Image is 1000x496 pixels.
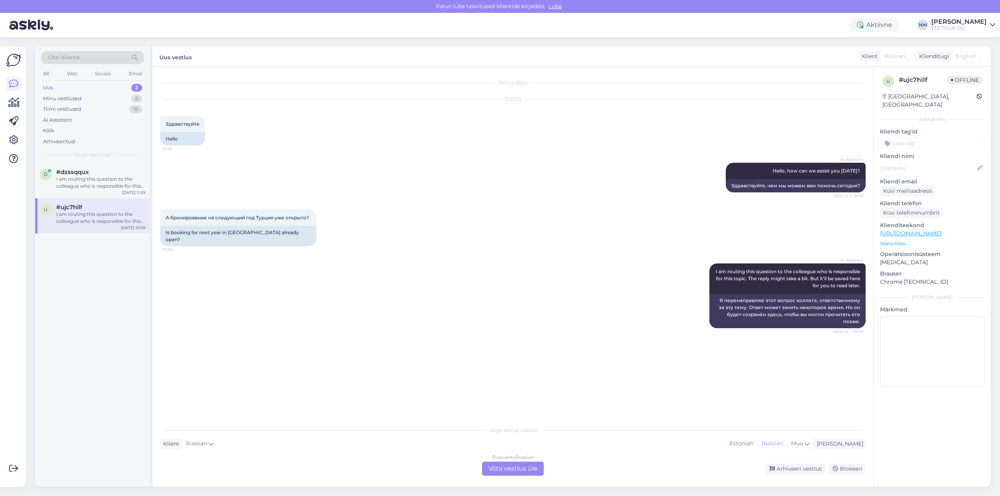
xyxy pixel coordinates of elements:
[41,69,50,79] div: All
[859,52,878,60] div: Klient
[56,211,145,225] div: I am routing this question to the colleague who is responsible for this topic. The reply might ta...
[880,250,984,258] p: Operatsioonisüsteem
[44,171,48,177] span: d
[880,270,984,278] p: Brauser
[75,151,111,158] span: Uued vestlused
[160,96,866,103] div: [DATE]
[129,105,142,113] div: 16
[43,138,75,146] div: Arhiveeritud
[880,152,984,160] p: Kliendi nimi
[880,116,984,123] div: Kliendi info
[880,258,984,267] p: [MEDICAL_DATA]
[186,439,207,448] span: Russian
[127,69,144,79] div: Email
[726,179,866,192] div: Здравствуйте, чем мы можем вам помочь сегодня?
[880,178,984,186] p: Kliendi email
[166,215,309,220] span: А бронирование на следующий год Турция уже открыто?
[931,19,987,25] div: [PERSON_NAME]
[709,294,866,328] div: Я перенаправляю этот вопрос коллеге, ответственному за эту тему. Ответ может занять некоторое вре...
[43,127,54,135] div: Kõik
[6,53,21,68] img: Askly Logo
[93,69,112,79] div: Socials
[765,464,825,474] div: Arhiveeri vestlus
[160,79,866,86] div: Vestlus algas
[880,164,975,172] input: Lisa nimi
[48,53,80,62] span: Otsi kliente
[56,176,145,190] div: I am routing this question to the colleague who is responsible for this topic. The reply might ta...
[773,168,860,174] span: Hello, how can we assist you [DATE]?
[162,146,192,152] span: 10:58
[828,464,866,474] div: Blokeeri
[931,19,995,31] a: [PERSON_NAME]TEZ TOUR OÜ
[122,190,145,196] div: [DATE] 11:29
[880,128,984,136] p: Kliendi tag'id
[131,95,142,103] div: 8
[166,121,200,127] span: Здравствуйте
[880,199,984,208] p: Kliendi telefon
[160,226,316,246] div: Is booking for next year in [GEOGRAPHIC_DATA] already open?
[492,454,534,461] div: Russian to Russian
[162,247,192,252] span: 10:58
[956,52,976,60] span: English
[43,105,81,113] div: Tiimi vestlused
[121,225,145,231] div: [DATE] 10:58
[56,204,82,211] span: #ujc7hilf
[880,208,943,218] div: Küsi telefoninumbrit
[880,221,984,229] p: Klienditeekond
[791,440,803,447] span: Muu
[546,3,564,10] span: Luba
[880,294,984,301] div: [PERSON_NAME]
[160,427,866,434] div: Valige keel ja vastake
[917,20,928,30] div: NM
[65,69,79,79] div: Web
[851,18,898,32] div: Aktiivne
[482,462,544,476] div: Võta vestlus üle
[726,438,757,450] div: Estonian
[948,76,982,84] span: Offline
[916,52,949,60] div: Klienditugi
[44,206,48,212] span: u
[43,116,72,124] div: AI Assistent
[160,132,205,146] div: Hello
[886,78,890,84] span: u
[880,278,984,286] p: Chrome [TECHNICAL_ID]
[159,51,192,62] label: Uus vestlus
[716,268,861,288] span: I am routing this question to the colleague who is responsible for this topic. The reply might ta...
[160,440,179,448] div: Klient
[899,75,948,85] div: # ujc7hilf
[131,84,142,92] div: 2
[834,156,863,162] span: AI Assistent
[43,95,82,103] div: Minu vestlused
[880,186,936,196] div: Küsi meiliaadressi
[880,137,984,149] input: Lisa tag
[834,257,863,263] span: AI Assistent
[931,25,987,31] div: TEZ TOUR OÜ
[880,306,984,314] p: Märkmed
[814,440,863,448] div: [PERSON_NAME]
[833,329,863,334] span: Nähtud ✓ 10:58
[884,52,905,60] span: Russian
[56,169,89,176] span: #dzssqqux
[880,230,941,237] a: [URL][DOMAIN_NAME]
[833,193,863,199] span: Nähtud ✓ 10:58
[43,84,53,92] div: Uus
[757,438,787,450] div: Russian
[882,92,977,109] div: [GEOGRAPHIC_DATA], [GEOGRAPHIC_DATA]
[880,240,984,247] p: Vaata edasi ...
